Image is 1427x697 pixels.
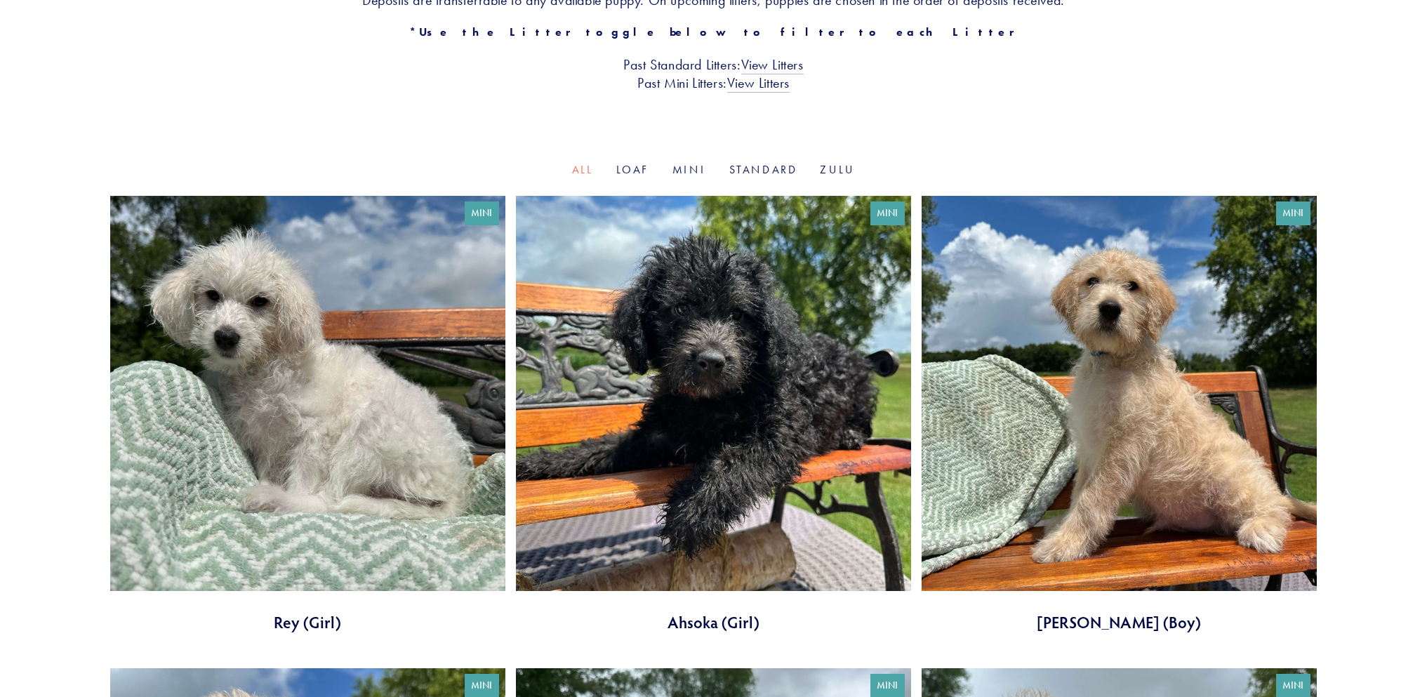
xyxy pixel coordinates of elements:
[729,163,798,176] a: Standard
[741,56,804,74] a: View Litters
[616,163,650,176] a: Loaf
[572,163,594,176] a: All
[409,25,1018,39] strong: *Use the Litter toggle below to filter to each Litter
[727,74,790,93] a: View Litters
[110,55,1318,92] h3: Past Standard Litters: Past Mini Litters:
[820,163,855,176] a: Zulu
[672,163,707,176] a: Mini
